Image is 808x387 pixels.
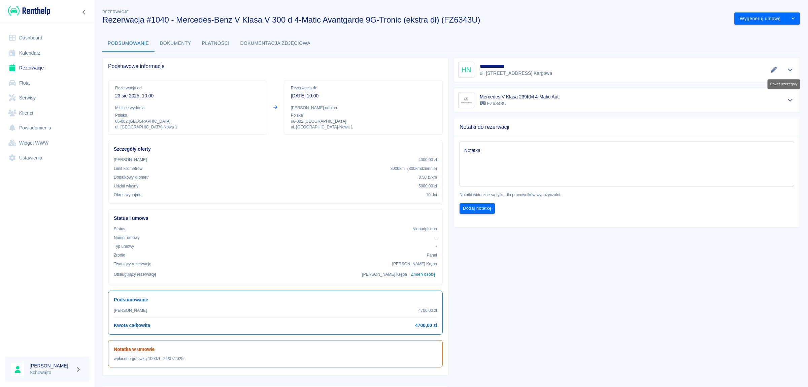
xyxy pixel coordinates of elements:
p: Obsługujący rezerwację [114,271,157,277]
a: Serwisy [5,90,89,106]
p: - [436,235,437,241]
span: Notatki do rezerwacji [460,124,794,130]
img: Image [460,93,473,107]
img: Renthelp logo [8,5,50,17]
a: Kalendarz [5,46,89,61]
h6: Szczegóły oferty [114,146,437,153]
p: Polska [115,112,260,118]
h6: 4700,00 zł [415,322,437,329]
div: Pokaż szczegóły [768,79,800,89]
p: Panel [427,252,437,258]
p: Status [114,226,125,232]
a: Rezerwacje [5,60,89,76]
p: [PERSON_NAME] Krępa [362,271,407,277]
button: Zmień osobę [410,270,437,279]
p: 10 dni [426,192,437,198]
h6: Status i umowa [114,215,437,222]
button: Dodaj notatkę [460,203,495,214]
p: Polska [291,112,436,118]
button: Płatności [197,35,235,52]
p: Udział własny [114,183,138,189]
p: 5000,00 zł [418,183,437,189]
p: wpłacono gotówką 1000zł - 24/07/2025r. [114,356,437,362]
p: 3000 km [390,166,437,172]
p: Schowajto [30,369,73,376]
p: ul. [GEOGRAPHIC_DATA]-Nowa 1 [291,124,436,130]
p: [PERSON_NAME] odbioru [291,105,436,111]
button: Podsumowanie [102,35,155,52]
h6: Kwota całkowita [114,322,150,329]
p: Okres wynajmu [114,192,141,198]
p: Typ umowy [114,243,134,249]
p: Dodatkowy kilometr [114,174,149,180]
a: Dashboard [5,30,89,46]
p: 0,50 zł /km [419,174,437,180]
p: [PERSON_NAME] [114,157,147,163]
p: 4700,00 zł [418,307,437,314]
p: Limit kilometrów [114,166,142,172]
a: Widget WWW [5,136,89,151]
h6: Notatka w umowie [114,346,437,353]
a: Ustawienia [5,150,89,166]
p: Tworzący rezerwację [114,261,151,267]
button: Edytuj dane [768,65,779,75]
a: Flota [5,76,89,91]
a: Renthelp logo [5,5,50,17]
p: FZ6343U [480,100,560,107]
span: Rezerwacje [102,10,129,14]
h6: Podsumowanie [114,296,437,303]
p: 66-002 , [GEOGRAPHIC_DATA] [291,118,436,124]
button: Wygeneruj umowę [734,12,786,25]
div: HN [458,62,474,78]
button: Dokumenty [155,35,197,52]
p: 4000,00 zł [418,157,437,163]
p: Miejsce wydania [115,105,260,111]
p: Notatki widoczne są tylko dla pracowników wypożyczalni. [460,192,794,198]
span: Podstawowe informacje [108,63,443,70]
p: 66-002 , [GEOGRAPHIC_DATA] [115,118,260,124]
p: [PERSON_NAME] [114,307,147,314]
a: Powiadomienia [5,120,89,136]
p: Żrodło [114,252,125,258]
a: Klienci [5,106,89,121]
button: Zwiń nawigację [79,8,89,17]
p: ul. [GEOGRAPHIC_DATA]-Nowa 1 [115,124,260,130]
p: - [436,243,437,249]
p: 23 sie 2025, 10:00 [115,92,260,99]
button: drop-down [786,12,800,25]
p: Rezerwacja do [291,85,436,91]
p: [DATE] 10:00 [291,92,436,99]
h6: [PERSON_NAME] [30,362,73,369]
p: Niepodpisana [412,226,437,232]
span: ( 300 km dziennie ) [407,166,437,171]
p: Rezerwacja od [115,85,260,91]
p: Numer umowy [114,235,140,241]
h6: Mercedes V Klasa 239KM 4-Matic Aut. [480,93,560,100]
button: Pokaż szczegóły [785,95,796,105]
p: [PERSON_NAME] Krępa [392,261,437,267]
h3: Rezerwacja #1040 - Mercedes-Benz V Klasa V 300 d 4-Matic Avantgarde 9G-Tronic (ekstra dł) (FZ6343U) [102,15,729,25]
p: ul. [STREET_ADDRESS] , Kargowa [480,70,552,77]
button: Dokumentacja zdjęciowa [235,35,316,52]
button: Pokaż szczegóły [785,65,796,75]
